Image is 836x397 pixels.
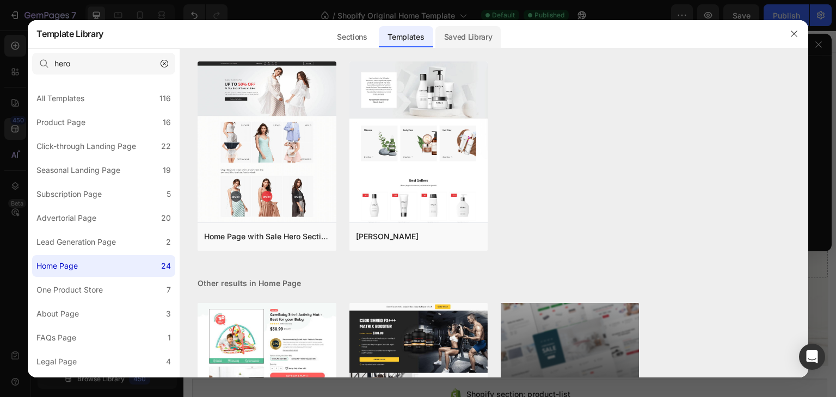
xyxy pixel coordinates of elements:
div: 20 [161,212,171,225]
div: Saved Library [435,26,501,48]
div: 1 [168,331,171,344]
div: 16 [163,116,171,129]
div: FAQs Page [36,331,76,344]
div: 4 [166,355,171,368]
div: One Product Store [36,283,103,296]
div: About Page [36,307,79,320]
div: Legal Page [36,355,77,368]
div: 22 [161,140,171,153]
div: 24 [161,259,171,272]
h2: Template Library [36,20,103,48]
p: Timeless style sustainable design [57,111,256,168]
div: Product Page [36,116,85,129]
div: 7 [167,283,171,296]
div: Open Intercom Messenger [799,344,825,370]
div: Home Page with Sale Hero Section [204,230,329,243]
div: 2 [166,235,171,249]
div: 116 [159,92,171,105]
div: Subscription Page [36,188,102,201]
span: Shopify section: product-list [284,358,388,371]
p: We have everything you need. Be your own stylist whenever and wherever you wish. [57,179,243,203]
div: 3 [166,307,171,320]
div: Drop element here [466,175,524,183]
div: 5 [167,188,171,201]
div: Sections [328,26,376,48]
button: Explore collection now [56,221,174,247]
div: Advertorial Page [36,212,96,225]
div: Templates [379,26,433,48]
div: Seasonal Landing Page [36,164,120,177]
div: 19 [163,164,171,177]
div: Explore collection now [67,228,162,241]
div: All Templates [36,92,84,105]
div: Click-through Landing Page [36,140,136,153]
div: [PERSON_NAME] [356,230,419,243]
div: Other results in Home Page [198,277,791,290]
div: Lead Generation Page [36,235,116,249]
div: Home Page [36,259,78,272]
input: E.g.: Black Friday, Sale, etc. [32,53,175,75]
